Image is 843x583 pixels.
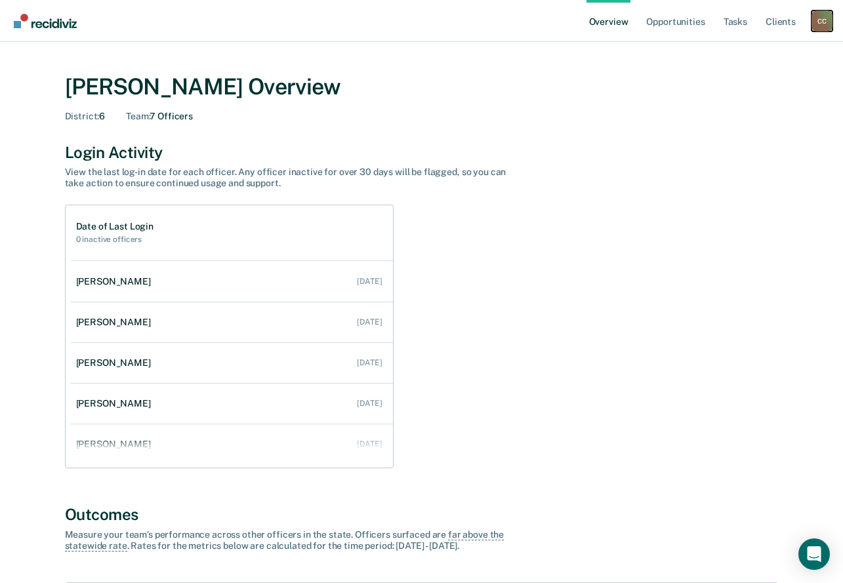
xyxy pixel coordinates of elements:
[126,111,150,121] span: Team :
[357,439,382,449] div: [DATE]
[76,221,154,232] h1: Date of Last Login
[65,529,524,552] div: Measure your team’s performance across other officer s in the state. Officer s surfaced are . Rat...
[65,111,106,122] div: 6
[71,304,393,341] a: [PERSON_NAME] [DATE]
[71,385,393,422] a: [PERSON_NAME] [DATE]
[65,111,100,121] span: District :
[71,263,393,300] a: [PERSON_NAME] [DATE]
[812,10,833,31] div: C C
[357,317,382,327] div: [DATE]
[14,14,77,28] img: Recidiviz
[76,398,156,409] div: [PERSON_NAME]
[76,317,156,328] div: [PERSON_NAME]
[798,538,830,570] div: Open Intercom Messenger
[76,439,156,450] div: [PERSON_NAME]
[357,399,382,408] div: [DATE]
[357,277,382,286] div: [DATE]
[65,73,779,100] div: [PERSON_NAME] Overview
[126,111,193,122] div: 7 Officers
[65,143,779,162] div: Login Activity
[65,529,504,552] span: far above the statewide rate
[812,10,833,31] button: Profile dropdown button
[76,357,156,369] div: [PERSON_NAME]
[71,426,393,463] a: [PERSON_NAME] [DATE]
[65,505,779,524] div: Outcomes
[65,167,524,189] div: View the last log-in date for each officer. Any officer inactive for over 30 days will be flagged...
[76,235,154,244] h2: 0 inactive officers
[71,344,393,382] a: [PERSON_NAME] [DATE]
[76,276,156,287] div: [PERSON_NAME]
[357,358,382,367] div: [DATE]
